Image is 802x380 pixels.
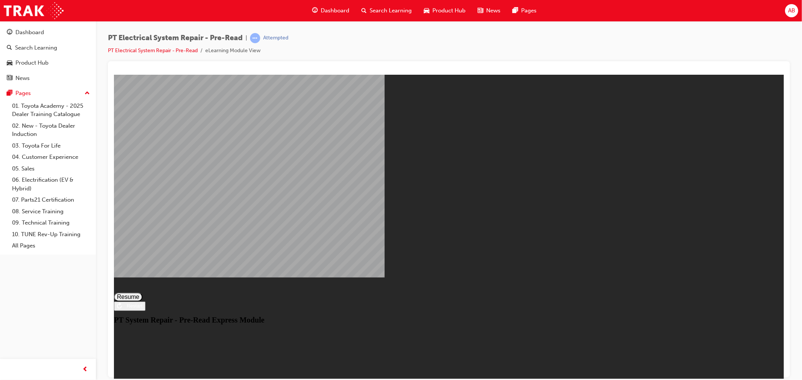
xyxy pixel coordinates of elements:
span: Dashboard [321,6,349,15]
span: AB [788,6,795,15]
a: 02. New - Toyota Dealer Induction [9,120,93,140]
div: Pages [15,89,31,98]
div: Dashboard [15,28,44,37]
span: News [486,6,500,15]
a: 05. Sales [9,163,93,175]
a: 03. Toyota For Life [9,140,93,152]
div: Product Hub [15,59,49,67]
span: pages-icon [7,90,12,97]
span: Search Learning [370,6,412,15]
button: AB [785,4,798,17]
a: Search Learning [3,41,93,55]
li: eLearning Module View [205,47,261,55]
a: PT Electrical System Repair - Pre-Read [108,47,198,54]
a: Dashboard [3,26,93,39]
a: 09. Technical Training [9,217,93,229]
span: news-icon [478,6,483,15]
button: DashboardSearch LearningProduct HubNews [3,24,93,86]
a: News [3,71,93,85]
a: 08. Service Training [9,206,93,217]
div: News [15,74,30,83]
div: Attempted [263,35,288,42]
span: car-icon [7,60,12,66]
a: car-iconProduct Hub [418,3,471,18]
span: guage-icon [7,29,12,36]
span: Pages [521,6,537,15]
a: guage-iconDashboard [306,3,355,18]
a: Product Hub [3,56,93,70]
span: guage-icon [312,6,318,15]
a: 07. Parts21 Certification [9,194,93,206]
span: pages-icon [512,6,518,15]
img: Trak [4,2,64,19]
span: | [246,34,247,42]
span: learningRecordVerb_ATTEMPT-icon [250,33,260,43]
a: search-iconSearch Learning [355,3,418,18]
button: Pages [3,86,93,100]
span: up-icon [85,89,90,98]
span: search-icon [361,6,367,15]
a: pages-iconPages [506,3,543,18]
a: 10. TUNE Rev-Up Training [9,229,93,240]
span: prev-icon [83,365,88,374]
a: 06. Electrification (EV & Hybrid) [9,174,93,194]
a: All Pages [9,240,93,252]
span: Product Hub [432,6,465,15]
span: search-icon [7,45,12,51]
span: news-icon [7,75,12,82]
span: car-icon [424,6,429,15]
a: news-iconNews [471,3,506,18]
div: Search Learning [15,44,57,52]
span: PT Electrical System Repair - Pre-Read [108,34,243,42]
a: 01. Toyota Academy - 2025 Dealer Training Catalogue [9,100,93,120]
a: 04. Customer Experience [9,151,93,163]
